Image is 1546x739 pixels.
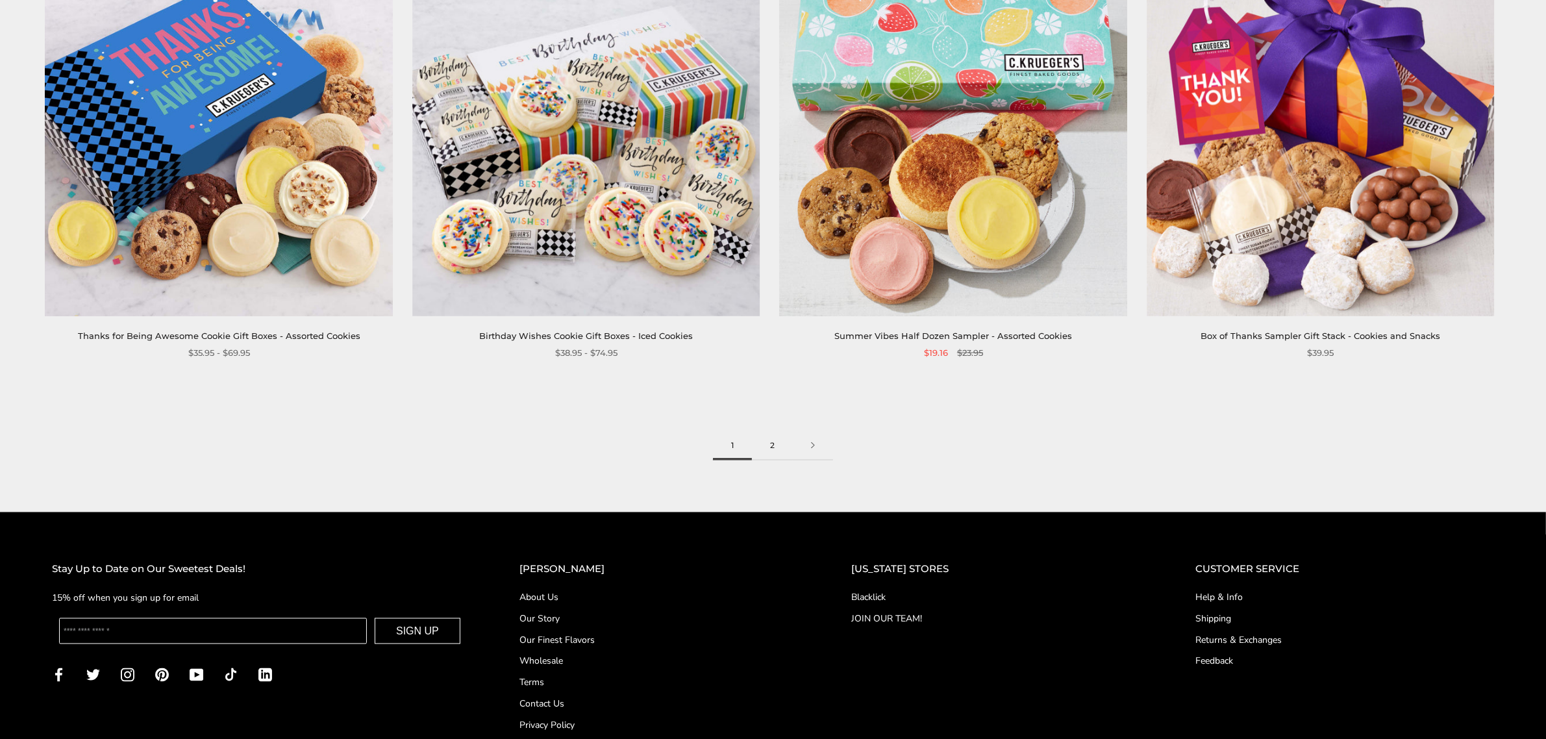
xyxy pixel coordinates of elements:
[190,667,203,682] a: YouTube
[78,331,360,341] a: Thanks for Being Awesome Cookie Gift Boxes - Assorted Cookies
[52,667,66,682] a: Facebook
[1195,655,1494,668] a: Feedback
[555,346,617,360] span: $38.95 - $74.95
[851,612,1143,625] a: JOIN OUR TEAM!
[519,561,799,577] h2: [PERSON_NAME]
[155,667,169,682] a: Pinterest
[1195,561,1494,577] h2: CUSTOMER SERVICE
[52,590,468,605] p: 15% off when you sign up for email
[519,676,799,690] a: Terms
[1307,346,1334,360] span: $39.95
[519,633,799,647] a: Our Finest Flavors
[519,655,799,668] a: Wholesale
[1201,331,1440,341] a: Box of Thanks Sampler Gift Stack - Cookies and Snacks
[258,667,272,682] a: LinkedIn
[519,612,799,625] a: Our Story
[924,346,948,360] span: $19.16
[519,719,799,733] a: Privacy Policy
[713,431,752,460] span: 1
[793,431,833,460] a: Next page
[121,667,134,682] a: Instagram
[851,561,1143,577] h2: [US_STATE] STORES
[851,590,1143,604] a: Blacklick
[1195,633,1494,647] a: Returns & Exchanges
[834,331,1072,341] a: Summer Vibes Half Dozen Sampler - Assorted Cookies
[479,331,693,341] a: Birthday Wishes Cookie Gift Boxes - Iced Cookies
[519,590,799,604] a: About Us
[224,667,238,682] a: TikTok
[752,431,793,460] a: 2
[1195,590,1494,604] a: Help & Info
[375,618,460,644] button: SIGN UP
[52,561,468,577] h2: Stay Up to Date on Our Sweetest Deals!
[188,346,250,360] span: $35.95 - $69.95
[59,618,367,644] input: Enter your email
[519,697,799,711] a: Contact Us
[957,346,983,360] span: $23.95
[1195,612,1494,625] a: Shipping
[86,667,100,682] a: Twitter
